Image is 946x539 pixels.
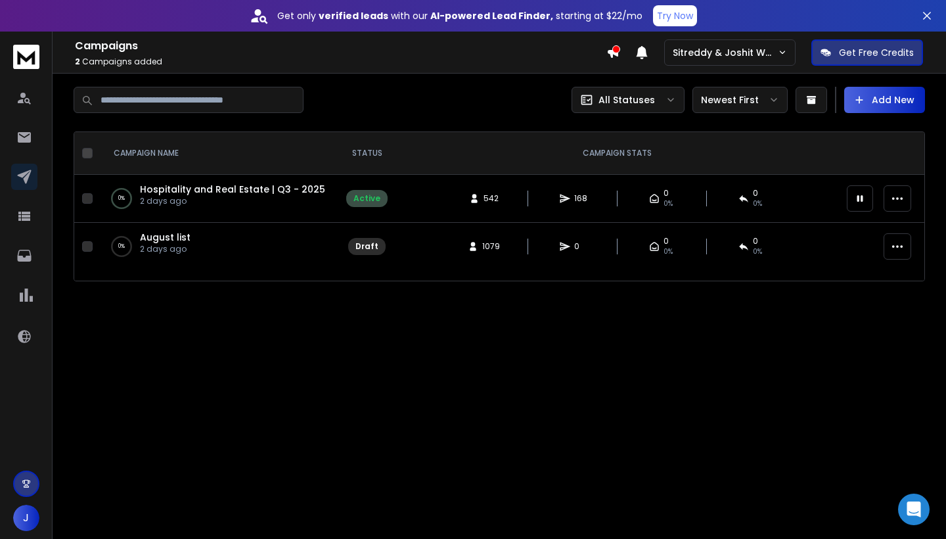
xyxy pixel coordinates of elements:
button: Newest First [692,87,788,113]
span: 0 [574,241,587,252]
strong: AI-powered Lead Finder, [430,9,553,22]
button: J [13,505,39,531]
p: All Statuses [598,93,655,106]
th: STATUS [338,132,395,175]
a: August list [140,231,191,244]
p: 0 % [118,192,125,205]
p: Get Free Credits [839,46,914,59]
span: 0 % [753,199,762,209]
span: 0 [753,236,758,246]
div: Draft [355,241,378,252]
button: Add New [844,87,925,113]
img: logo [13,45,39,69]
button: Get Free Credits [811,39,923,66]
span: 0 [664,236,669,246]
td: 0%Hospitality and Real Estate | Q3 - 20252 days ago [98,175,338,223]
a: Hospitality and Real Estate | Q3 - 2025 [140,183,325,196]
p: 2 days ago [140,244,191,254]
span: 0 [753,188,758,199]
th: CAMPAIGN STATS [395,132,839,175]
span: 0% [753,246,762,257]
p: 2 days ago [140,196,325,206]
span: 0% [664,246,673,257]
span: 2 [75,56,80,67]
button: Try Now [653,5,697,26]
p: Campaigns added [75,57,606,67]
div: Active [353,193,380,204]
span: 0 [664,188,669,199]
span: 542 [484,193,499,204]
p: Sitreddy & Joshit Workspace [673,46,778,59]
strong: verified leads [319,9,388,22]
p: Try Now [657,9,693,22]
p: 0 % [118,240,125,253]
td: 0%August list2 days ago [98,223,338,271]
span: 0% [664,199,673,209]
span: 1079 [482,241,500,252]
div: Open Intercom Messenger [898,494,930,525]
span: 168 [574,193,587,204]
th: CAMPAIGN NAME [98,132,338,175]
h1: Campaigns [75,38,606,54]
p: Get only with our starting at $22/mo [277,9,642,22]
